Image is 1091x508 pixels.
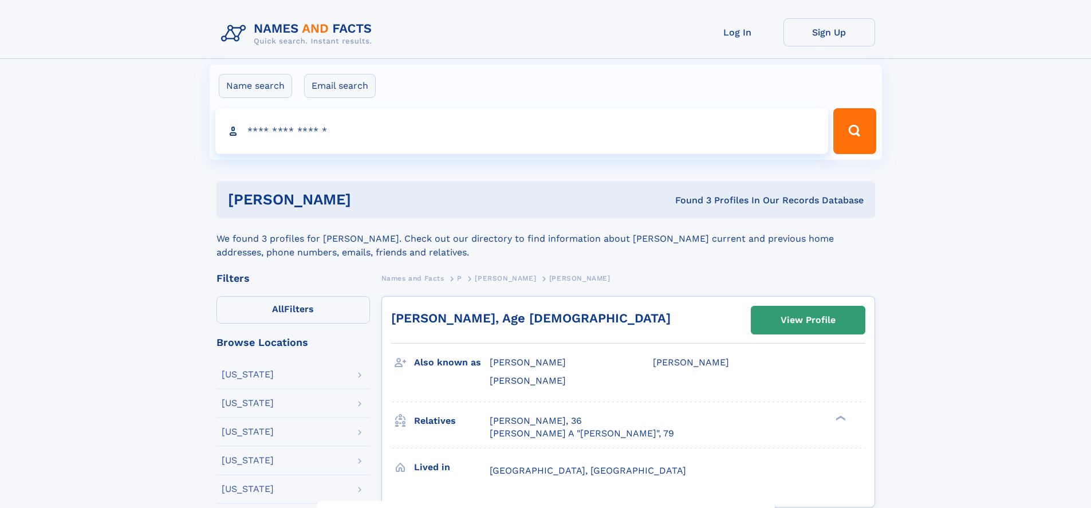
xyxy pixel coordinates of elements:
[414,353,490,372] h3: Also known as
[215,108,829,154] input: search input
[692,18,783,46] a: Log In
[490,465,686,476] span: [GEOGRAPHIC_DATA], [GEOGRAPHIC_DATA]
[414,458,490,477] h3: Lived in
[653,357,729,368] span: [PERSON_NAME]
[391,311,671,325] a: [PERSON_NAME], Age [DEMOGRAPHIC_DATA]
[304,74,376,98] label: Email search
[490,375,566,386] span: [PERSON_NAME]
[513,194,864,207] div: Found 3 Profiles In Our Records Database
[216,218,875,259] div: We found 3 profiles for [PERSON_NAME]. Check out our directory to find information about [PERSON_...
[219,74,292,98] label: Name search
[549,274,611,282] span: [PERSON_NAME]
[475,271,536,285] a: [PERSON_NAME]
[783,18,875,46] a: Sign Up
[216,18,381,49] img: Logo Names and Facts
[272,304,284,314] span: All
[490,427,674,440] a: [PERSON_NAME] A "[PERSON_NAME]", 79
[781,307,836,333] div: View Profile
[216,273,370,283] div: Filters
[381,271,444,285] a: Names and Facts
[833,108,876,154] button: Search Button
[490,357,566,368] span: [PERSON_NAME]
[751,306,865,334] a: View Profile
[222,370,274,379] div: [US_STATE]
[222,456,274,465] div: [US_STATE]
[228,192,513,207] h1: [PERSON_NAME]
[222,427,274,436] div: [US_STATE]
[216,337,370,348] div: Browse Locations
[216,296,370,324] label: Filters
[222,399,274,408] div: [US_STATE]
[833,414,846,422] div: ❯
[414,411,490,431] h3: Relatives
[475,274,536,282] span: [PERSON_NAME]
[457,271,462,285] a: P
[222,485,274,494] div: [US_STATE]
[457,274,462,282] span: P
[490,415,582,427] a: [PERSON_NAME], 36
